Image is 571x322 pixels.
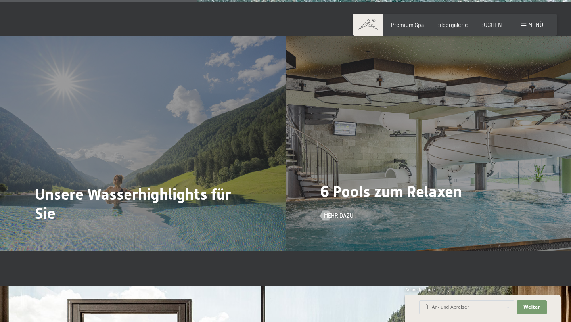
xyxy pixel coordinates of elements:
span: 6 Pools zum Relaxen [320,182,462,201]
span: Weiter [523,304,540,310]
a: Premium Spa [391,21,424,28]
span: Schnellanfrage [405,287,435,292]
span: Mehr dazu [324,212,353,220]
button: Weiter [517,300,547,314]
span: Unsere Wasserhighlights für Sie [35,185,231,222]
span: Menü [528,21,543,28]
a: BUCHEN [480,21,502,28]
a: Bildergalerie [436,21,468,28]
